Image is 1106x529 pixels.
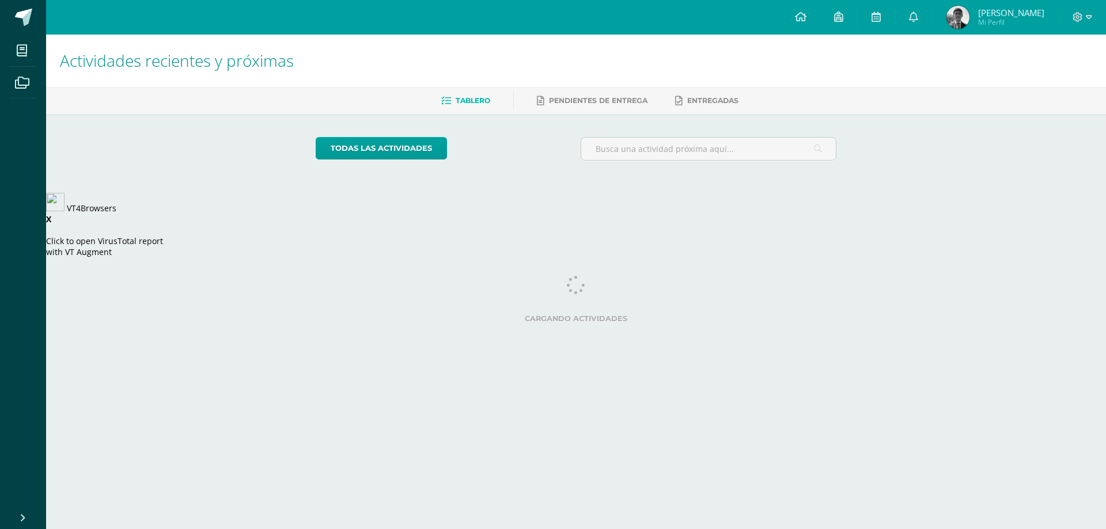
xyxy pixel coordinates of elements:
[537,92,647,110] a: Pendientes de entrega
[675,92,738,110] a: Entregadas
[67,203,116,214] a: VT4Browsers
[441,92,490,110] a: Tablero
[581,138,836,160] input: Busca una actividad próxima aquí...
[46,235,163,257] span: Click to open VirusTotal report with VT Augment
[687,96,738,105] span: Entregadas
[978,17,1044,27] span: Mi Perfil
[456,96,490,105] span: Tablero
[46,193,65,211] img: vt-logo.svg
[46,214,51,224] strong: X
[316,137,447,159] a: todas las Actividades
[549,96,647,105] span: Pendientes de entrega
[978,7,1044,18] span: [PERSON_NAME]
[60,50,294,71] span: Actividades recientes y próximas
[316,314,837,323] label: Cargando actividades
[946,6,969,29] img: b15cf863827e7b7a708415bb8804ae1f.png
